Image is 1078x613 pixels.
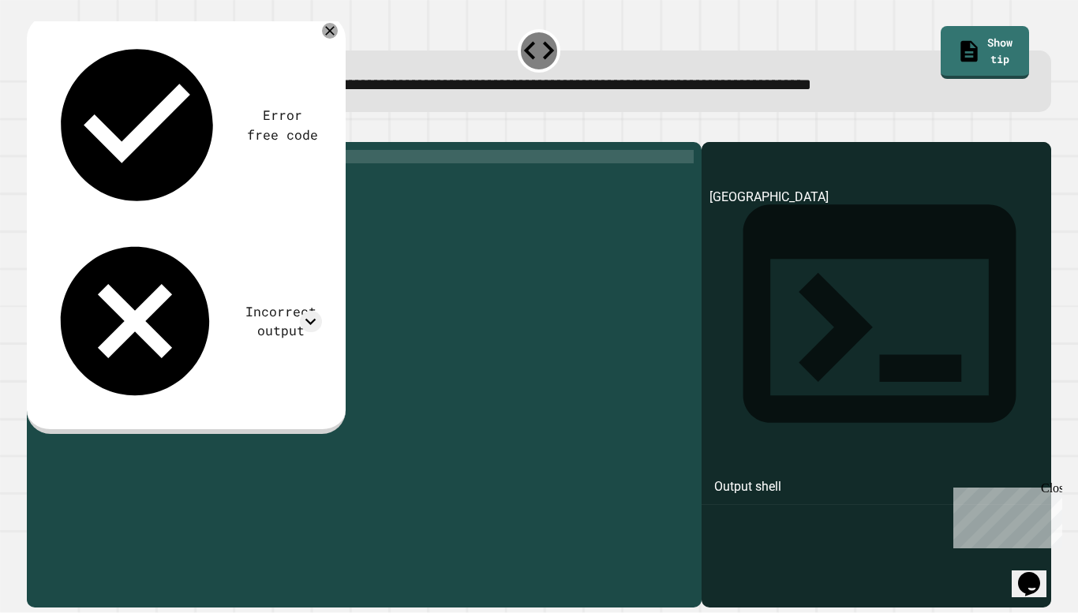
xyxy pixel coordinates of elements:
iframe: chat widget [1012,550,1062,597]
div: [GEOGRAPHIC_DATA] [709,188,1043,607]
iframe: chat widget [947,481,1062,548]
div: Incorrect output [240,302,322,341]
div: Chat with us now!Close [6,6,109,100]
div: Error free code [244,106,322,144]
a: Show tip [941,26,1029,79]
